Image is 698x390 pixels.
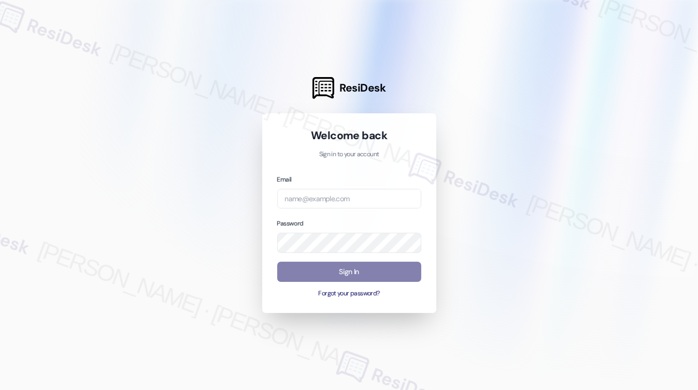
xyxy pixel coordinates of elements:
label: Email [277,175,292,184]
label: Password [277,219,304,228]
input: name@example.com [277,189,421,209]
span: ResiDesk [339,81,386,95]
button: Sign In [277,262,421,282]
h1: Welcome back [277,128,421,143]
img: ResiDesk Logo [312,77,334,99]
p: Sign in to your account [277,150,421,159]
button: Forgot your password? [277,289,421,298]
